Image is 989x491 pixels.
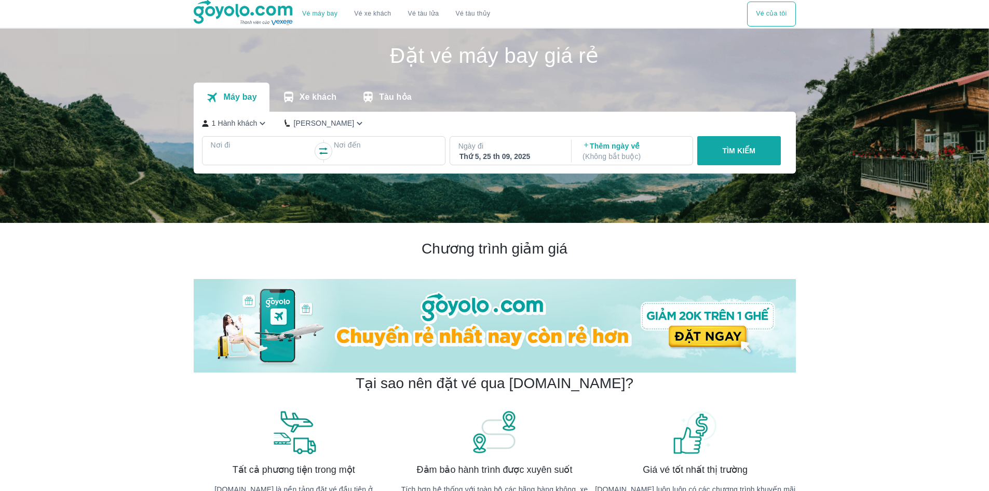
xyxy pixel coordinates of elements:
img: banner [672,409,719,455]
p: Nơi đến [334,140,437,150]
button: TÌM KIẾM [697,136,781,165]
button: Vé tàu thủy [447,2,498,26]
p: 1 Hành khách [212,118,258,128]
a: Vé xe khách [354,10,391,18]
p: Thêm ngày về [582,141,683,162]
div: choose transportation mode [747,2,795,26]
p: Tàu hỏa [379,92,412,102]
h1: Đặt vé máy bay giá rẻ [194,45,796,66]
p: Ngày đi [458,141,561,151]
button: 1 Hành khách [202,118,268,129]
span: Giá vé tốt nhất thị trường [643,463,748,476]
button: Vé của tôi [747,2,795,26]
p: Nơi đi [211,140,314,150]
p: TÌM KIẾM [722,145,755,156]
span: Đảm bảo hành trình được xuyên suốt [417,463,573,476]
a: Vé máy bay [302,10,337,18]
img: banner [270,409,317,455]
img: banner-home [194,279,796,373]
h2: Tại sao nên đặt vé qua [DOMAIN_NAME]? [356,374,633,393]
span: Tất cả phương tiện trong một [233,463,355,476]
div: transportation tabs [194,83,424,112]
p: Xe khách [300,92,336,102]
a: Vé tàu lửa [400,2,448,26]
div: choose transportation mode [294,2,498,26]
p: ( Không bắt buộc ) [582,151,683,162]
img: banner [471,409,518,455]
h2: Chương trình giảm giá [194,240,796,258]
button: [PERSON_NAME] [284,118,365,129]
p: [PERSON_NAME] [293,118,354,128]
p: Máy bay [223,92,256,102]
div: Thứ 5, 25 th 09, 2025 [459,151,560,162]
